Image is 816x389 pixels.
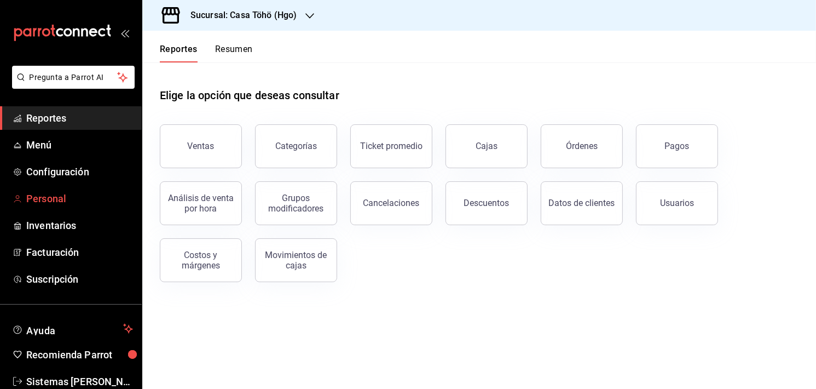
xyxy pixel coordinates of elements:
[665,141,690,151] div: Pagos
[636,181,718,225] button: Usuarios
[275,141,317,151] div: Categorías
[26,245,133,260] span: Facturación
[360,141,423,151] div: Ticket promedio
[445,181,528,225] button: Descuentos
[30,72,118,83] span: Pregunta a Parrot AI
[26,347,133,362] span: Recomienda Parrot
[160,44,198,62] button: Reportes
[262,193,330,214] div: Grupos modificadores
[255,124,337,168] button: Categorías
[188,141,215,151] div: Ventas
[160,87,339,104] h1: Elige la opción que deseas consultar
[476,140,498,153] div: Cajas
[445,124,528,168] a: Cajas
[464,198,510,208] div: Descuentos
[660,198,694,208] div: Usuarios
[255,181,337,225] button: Grupos modificadores
[160,181,242,225] button: Análisis de venta por hora
[120,28,129,37] button: open_drawer_menu
[566,141,598,151] div: Órdenes
[167,250,235,271] div: Costos y márgenes
[26,138,133,152] span: Menú
[12,66,135,89] button: Pregunta a Parrot AI
[549,198,615,208] div: Datos de clientes
[26,111,133,125] span: Reportes
[182,9,297,22] h3: Sucursal: Casa Töhö (Hgo)
[541,181,623,225] button: Datos de clientes
[160,124,242,168] button: Ventas
[262,250,330,271] div: Movimientos de cajas
[160,44,253,62] div: navigation tabs
[350,124,432,168] button: Ticket promedio
[255,238,337,282] button: Movimientos de cajas
[215,44,253,62] button: Resumen
[26,322,119,335] span: Ayuda
[636,124,718,168] button: Pagos
[167,193,235,214] div: Análisis de venta por hora
[26,191,133,206] span: Personal
[350,181,432,225] button: Cancelaciones
[541,124,623,168] button: Órdenes
[160,238,242,282] button: Costos y márgenes
[363,198,420,208] div: Cancelaciones
[26,218,133,233] span: Inventarios
[26,374,133,389] span: Sistemas [PERSON_NAME]
[26,164,133,179] span: Configuración
[26,272,133,287] span: Suscripción
[8,79,135,91] a: Pregunta a Parrot AI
